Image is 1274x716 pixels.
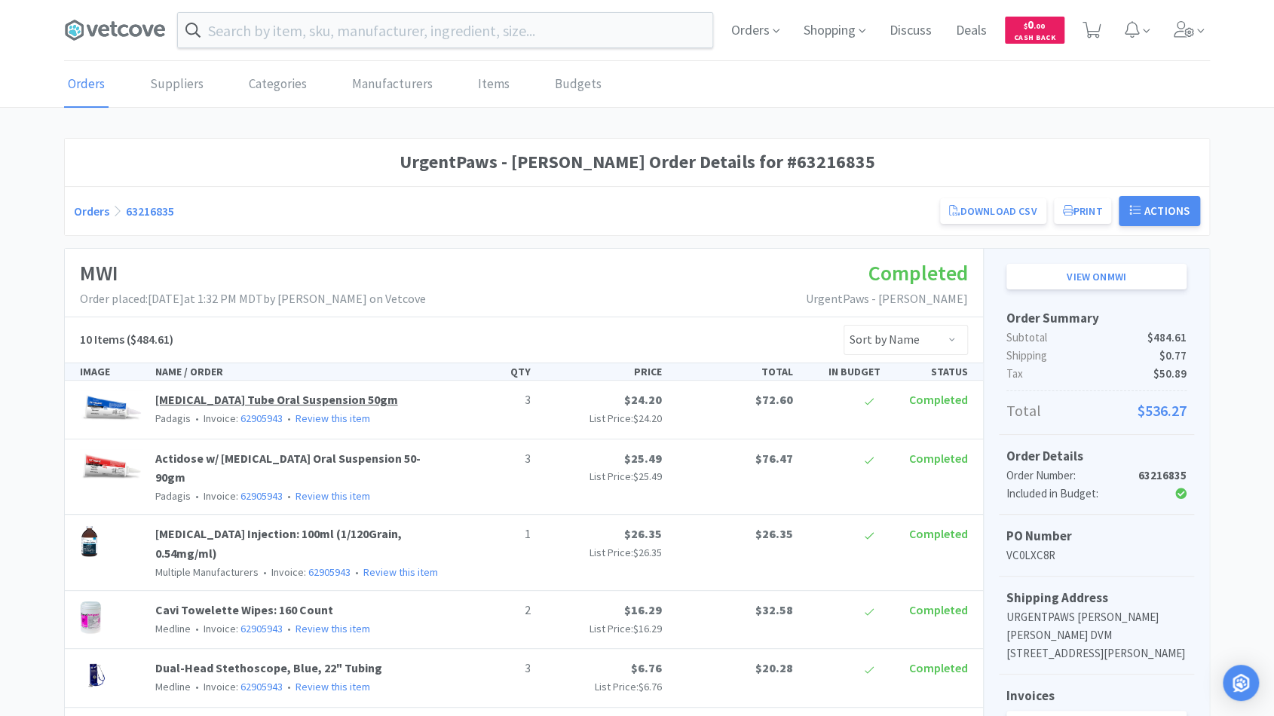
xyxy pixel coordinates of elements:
[285,489,293,503] span: •
[909,602,968,617] span: Completed
[155,622,191,635] span: Medline
[80,449,143,482] img: 6b2b85b5550c4983b6ef5fe37fda866f_705516.png
[1138,399,1187,423] span: $536.27
[126,203,174,219] a: 63216835
[240,622,283,635] a: 62905943
[193,489,201,503] span: •
[624,451,662,466] span: $25.49
[80,525,99,558] img: 1c162542b1e74fd8abee8f91407a2ea3_6376.png
[543,544,662,561] p: List Price:
[633,412,662,425] span: $24.20
[308,565,351,579] a: 62905943
[240,412,283,425] a: 62905943
[155,602,333,617] a: Cavi Towelette Wipes: 160 Count
[245,62,311,108] a: Categories
[296,489,370,503] a: Review this item
[80,659,113,692] img: bd3bc046a118498e80ec71f8d82ebabc_16550.png
[909,451,968,466] span: Completed
[74,148,1200,176] h1: UrgentPaws - [PERSON_NAME] Order Details for #63216835
[155,451,421,485] a: Actidose w/ [MEDICAL_DATA] Oral Suspension 50-90gm
[1006,546,1187,565] p: VC0LXC8R
[455,659,531,678] p: 3
[74,203,109,219] a: Orders
[455,601,531,620] p: 2
[868,259,968,286] span: Completed
[240,489,283,503] a: 62905943
[755,602,793,617] span: $32.58
[537,363,668,380] div: PRICE
[155,412,191,425] span: Padagis
[191,412,283,425] span: Invoice:
[1024,17,1045,32] span: 0
[755,526,793,541] span: $26.35
[1147,329,1187,347] span: $484.61
[1006,526,1187,546] h5: PO Number
[191,489,283,503] span: Invoice:
[259,565,351,579] span: Invoice:
[1006,399,1187,423] p: Total
[631,660,662,675] span: $6.76
[633,470,662,483] span: $25.49
[80,289,426,309] p: Order placed: [DATE] at 1:32 PM MDT by [PERSON_NAME] on Vetcove
[296,680,370,693] a: Review this item
[155,680,191,693] span: Medline
[193,412,201,425] span: •
[1006,686,1187,706] h5: Invoices
[353,565,361,579] span: •
[296,622,370,635] a: Review this item
[639,680,662,693] span: $6.76
[193,680,201,693] span: •
[285,622,293,635] span: •
[950,24,993,38] a: Deals
[193,622,201,635] span: •
[74,363,149,380] div: IMAGE
[1006,446,1187,467] h5: Order Details
[80,332,124,347] span: 10 Items
[1006,608,1187,662] p: URGENTPAWS [PERSON_NAME] [PERSON_NAME] DVM [STREET_ADDRESS][PERSON_NAME]
[455,525,531,544] p: 1
[455,390,531,410] p: 3
[240,680,283,693] a: 62905943
[191,622,283,635] span: Invoice:
[668,363,799,380] div: TOTAL
[1119,196,1200,226] button: Actions
[348,62,436,108] a: Manufacturers
[296,412,370,425] a: Review this item
[909,392,968,407] span: Completed
[633,622,662,635] span: $16.29
[80,256,426,290] h1: MWI
[80,601,101,634] img: 02f649e6e1c24cf9ab912acf8528035e_17343.png
[1223,665,1259,701] div: Open Intercom Messenger
[64,62,109,108] a: Orders
[1159,347,1187,365] span: $0.77
[1054,198,1112,224] button: Print
[1005,10,1064,50] a: $0.00Cash Back
[146,62,207,108] a: Suppliers
[909,526,968,541] span: Completed
[155,565,259,579] span: Multiple Manufacturers
[285,680,293,693] span: •
[1153,365,1187,383] span: $50.89
[624,392,662,407] span: $24.20
[191,680,283,693] span: Invoice:
[80,390,143,424] img: de486fa6d2b647cca120ee0a302e174f_705522.png
[1006,264,1187,289] a: View onMWI
[1006,485,1126,503] div: Included in Budget:
[551,62,605,108] a: Budgets
[543,620,662,637] p: List Price:
[363,565,438,579] a: Review this item
[449,363,537,380] div: QTY
[155,526,402,561] a: [MEDICAL_DATA] Injection: 100ml (1/120Grain, 0.54mg/ml)
[1024,21,1027,31] span: $
[799,363,887,380] div: IN BUDGET
[155,660,382,675] a: Dual-Head Stethoscope, Blue, 22" Tubing
[884,24,938,38] a: Discuss
[155,392,398,407] a: [MEDICAL_DATA] Tube Oral Suspension 50gm
[543,468,662,485] p: List Price:
[149,363,449,380] div: NAME / ORDER
[285,412,293,425] span: •
[80,330,173,350] h5: ($484.61)
[1006,329,1187,347] p: Subtotal
[633,546,662,559] span: $26.35
[474,62,513,108] a: Items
